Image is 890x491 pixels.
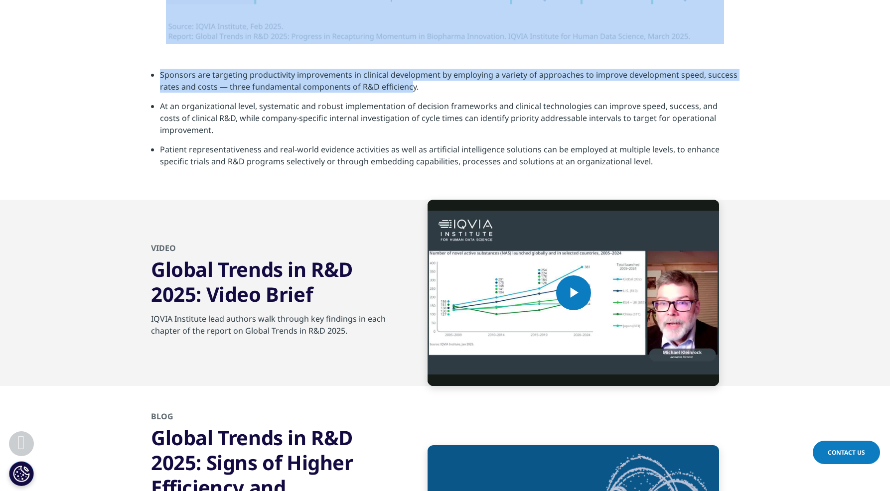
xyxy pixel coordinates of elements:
[813,441,880,464] a: Contact Us
[151,313,393,343] p: IQVIA Institute lead authors walk through key findings in each chapter of the report on Global Tr...
[556,275,591,310] button: Play Video
[160,143,739,175] li: Patient representativeness and real-world evidence activities as well as artificial intelligence ...
[151,257,393,307] h3: Global Trends in R&D 2025: Video Brief
[428,200,719,386] video-js: Video Player
[160,100,739,143] li: At an organizational level, systematic and robust implementation of decision frameworks and clini...
[151,243,393,257] h2: video
[9,461,34,486] button: Cookies Settings
[828,448,865,457] span: Contact Us
[151,411,393,425] h2: blog
[160,69,739,100] li: Sponsors are targeting productivity improvements in clinical development by employing a variety o...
